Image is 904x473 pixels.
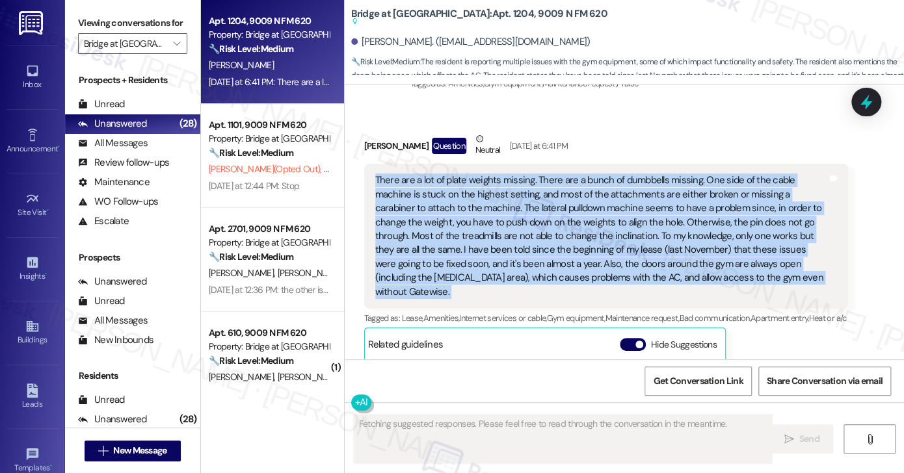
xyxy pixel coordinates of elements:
button: New Message [85,441,181,461]
span: Bad communication , [679,313,750,324]
div: There are a lot of plate weights missing. There are a bunch of dumbbells missing. One side of the... [375,173,827,299]
span: Lease , [401,313,423,324]
span: [PERSON_NAME] (Opted Out) [209,163,324,175]
strong: 🔧 Risk Level: Medium [209,355,293,366]
div: Prospects [65,251,200,264]
div: Property: Bridge at [GEOGRAPHIC_DATA] [209,340,329,353]
span: • [58,142,60,151]
div: Related guidelines [368,338,444,357]
span: [PERSON_NAME] [209,371,278,383]
i:  [784,434,793,444]
strong: 🔧 Risk Level: Medium [209,147,293,159]
span: [PERSON_NAME] [209,59,274,71]
span: Internet services or cable , [459,313,546,324]
div: [PERSON_NAME]. ([EMAIL_ADDRESS][DOMAIN_NAME]) [351,35,591,49]
span: Maintenance request , [605,313,679,324]
button: Share Conversation via email [758,366,891,396]
span: Get Conversation Link [653,374,743,388]
div: [PERSON_NAME] [364,132,848,164]
div: Apt. 2701, 9009 N FM 620 [209,222,329,236]
span: Amenities , [423,313,460,324]
span: Praise [617,78,638,89]
div: Unread [78,97,125,111]
strong: 🔧 Risk Level: Medium [209,251,293,262]
span: [PERSON_NAME] [277,371,342,383]
span: Gym equipment , [546,313,605,324]
a: Insights • [7,251,59,287]
span: Apartment entry , [751,313,809,324]
a: Buildings [7,315,59,350]
span: Amenities , [447,78,484,89]
img: ResiDesk Logo [19,11,46,35]
i:  [864,434,874,444]
strong: 🔧 Risk Level: Medium [351,57,420,67]
span: Gym equipment , [484,78,542,89]
div: Neutral [473,132,503,159]
i:  [173,38,180,49]
div: (28) [176,114,200,134]
span: Maintenance request , [542,78,617,89]
textarea: Fetching suggested responses. Please feel free to read through the conversation in the meantime. [354,415,772,463]
div: Property: Bridge at [GEOGRAPHIC_DATA] [209,132,329,146]
span: Share Conversation via email [767,374,883,388]
b: Bridge at [GEOGRAPHIC_DATA]: Apt. 1204, 9009 N FM 620 [351,7,607,29]
div: [DATE] at 6:41 PM [506,139,568,153]
span: • [47,206,49,215]
label: Hide Suggestions [651,338,717,352]
div: Tagged as: [364,309,848,327]
button: Send [770,424,833,454]
div: Unanswered [78,275,147,288]
input: All communities [84,33,166,54]
div: [DATE] at 12:44 PM: Stop [209,180,299,192]
span: • [50,461,52,470]
div: Apt. 1101, 9009 N FM 620 [209,118,329,132]
div: Unread [78,393,125,407]
strong: 🔧 Risk Level: Medium [209,43,293,55]
div: Unanswered [78,413,147,426]
span: Heat or a/c [808,313,846,324]
a: Inbox [7,60,59,95]
span: New Message [113,444,166,457]
div: Property: Bridge at [GEOGRAPHIC_DATA] [209,236,329,249]
div: Apt. 1204, 9009 N FM 620 [209,14,329,28]
div: Escalate [78,214,129,228]
div: Property: Bridge at [GEOGRAPHIC_DATA] [209,28,329,42]
span: • [45,270,47,279]
span: [PERSON_NAME] [209,267,278,279]
div: Unread [78,294,125,308]
div: Review follow-ups [78,156,169,170]
div: (28) [176,409,200,429]
a: Site Visit • [7,188,59,223]
i:  [98,446,108,456]
div: Prospects + Residents [65,73,200,87]
div: New Inbounds [78,333,153,347]
a: Leads [7,379,59,415]
div: Residents [65,369,200,383]
div: WO Follow-ups [78,195,158,209]
div: Maintenance [78,175,150,189]
div: All Messages [78,136,148,150]
button: Get Conversation Link [645,366,751,396]
div: [DATE] at 12:36 PM: the other is that we renew to 6 months more but we never received the confirm... [209,284,819,296]
div: Unanswered [78,117,147,131]
span: Send [799,432,819,446]
div: Apt. 610, 9009 N FM 620 [209,326,329,340]
span: [PERSON_NAME] Caldas [277,267,375,279]
div: Question [432,138,466,154]
label: Viewing conversations for [78,13,187,33]
div: All Messages [78,314,148,327]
